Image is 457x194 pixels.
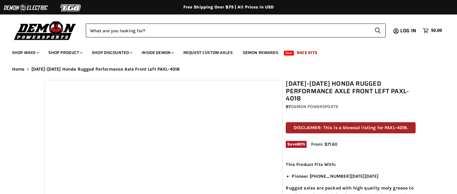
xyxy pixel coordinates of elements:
h1: [DATE]-[DATE] Honda Rugged Performance Axle Front Left PAXL-4018 [286,80,416,102]
span: Log in [400,27,416,34]
a: Shop Make [8,46,43,59]
span: New! [284,51,294,56]
ul: Main menu [8,44,440,59]
span: Save % [286,141,307,148]
img: Demon Electric Logo 2 [3,2,48,14]
span: $0.00 [431,28,442,33]
img: TGB Logo 2 [48,2,94,14]
span: [DATE]-[DATE] Honda Rugged Performance Axle Front Left PAXL-4018 [31,67,180,72]
a: Home [12,67,25,72]
a: Log in [397,28,420,33]
button: Search [370,24,386,37]
a: Demon Powersports [291,104,338,109]
div: by [286,103,416,110]
a: Inside Demon [137,46,178,59]
a: Shop Discounted [87,46,136,59]
p: This Product Fits With: [286,161,416,168]
form: Product [86,24,386,37]
li: Pioneer [PHONE_NUMBER][DATE][DATE] [292,173,416,180]
input: Search [86,24,370,37]
a: Demon Rewards [238,46,283,59]
a: Race Kits [292,46,322,59]
span: 60 [297,142,302,146]
img: Demon Powersports [12,20,78,41]
span: From: $71.60 [311,142,337,147]
a: Request Custom Axles [179,46,237,59]
p: DISCLAIMER: This is a blowout listing for PAXL-4018. [286,122,416,133]
a: $0.00 [420,26,445,35]
a: Shop Product [44,46,86,59]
